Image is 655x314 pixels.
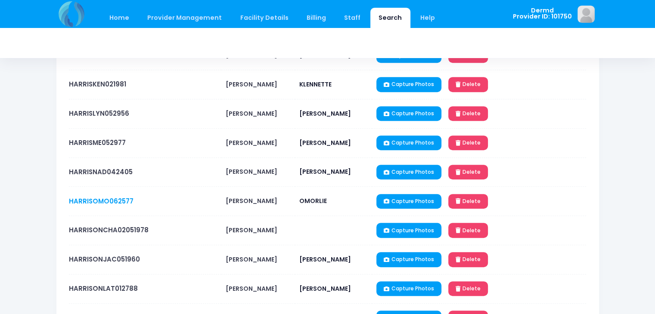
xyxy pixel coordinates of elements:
a: Delete [448,77,488,92]
a: Capture Photos [376,106,441,121]
span: [PERSON_NAME] [226,255,277,264]
span: [PERSON_NAME] [226,226,277,234]
span: [PERSON_NAME] [226,80,277,89]
span: [PERSON_NAME] [226,109,277,118]
a: Billing [298,8,334,28]
a: Staff [336,8,369,28]
a: Delete [448,106,488,121]
span: [PERSON_NAME] [299,139,351,147]
span: [PERSON_NAME] [226,284,277,293]
a: Capture Photos [376,165,441,179]
a: HARRISKEN021981 [69,80,126,89]
a: Provider Management [139,8,230,28]
a: HARRISONLAT012788 [69,284,138,293]
a: Delete [448,165,488,179]
a: Facility Details [232,8,297,28]
span: [PERSON_NAME] [299,109,351,118]
a: HARRISLYN052956 [69,109,129,118]
span: [PERSON_NAME] [226,139,277,147]
a: HARRISONCHA02051978 [69,225,149,234]
a: Capture Photos [376,77,441,92]
span: KLENNETTE [299,80,332,89]
span: [PERSON_NAME] [299,255,351,264]
span: [PERSON_NAME] [226,167,277,176]
a: Capture Photos [376,252,441,267]
a: HARRISNAD042405 [69,167,133,176]
a: Delete [448,223,488,237]
span: [PERSON_NAME] [299,284,351,293]
span: [PERSON_NAME] [226,197,277,205]
a: Delete [448,194,488,209]
a: HARRISOMO062577 [69,197,133,206]
a: Capture Photos [376,223,441,237]
a: Help [412,8,443,28]
a: Capture Photos [376,194,441,209]
a: Delete [448,252,488,267]
a: Delete [448,135,488,150]
a: Capture Photos [376,135,441,150]
a: Delete [448,281,488,296]
a: HARRISME052977 [69,138,126,147]
span: OMORLIE [299,197,327,205]
a: Capture Photos [376,281,441,296]
span: Dermd Provider ID: 101750 [513,7,572,20]
span: [PERSON_NAME] [299,167,351,176]
a: Search [370,8,410,28]
a: HARRISONJAC051960 [69,255,140,264]
a: Home [101,8,138,28]
img: image [577,6,595,23]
